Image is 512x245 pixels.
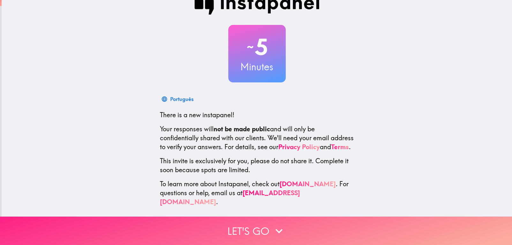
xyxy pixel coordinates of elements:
[160,93,196,105] button: Português
[160,180,354,206] p: To learn more about Instapanel, check out . For questions or help, email us at .
[170,95,193,103] div: Português
[160,157,354,174] p: This invite is exclusively for you, please do not share it. Complete it soon because spots are li...
[160,111,234,119] span: There is a new instapanel!
[246,37,255,57] span: ~
[214,125,270,133] b: not be made public
[160,189,300,206] a: [EMAIL_ADDRESS][DOMAIN_NAME]
[228,34,286,60] h2: 5
[278,143,320,151] a: Privacy Policy
[280,180,336,188] a: [DOMAIN_NAME]
[228,60,286,73] h3: Minutes
[331,143,349,151] a: Terms
[160,125,354,151] p: Your responses will and will only be confidentially shared with our clients. We'll need your emai...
